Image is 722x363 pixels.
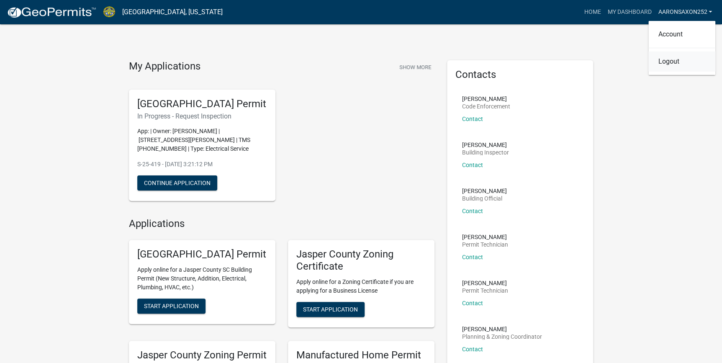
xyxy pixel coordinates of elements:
a: My Dashboard [604,4,655,20]
button: Show More [396,60,434,74]
a: Contact [462,162,483,168]
p: S-25-419 - [DATE] 3:21:12 PM [137,160,267,169]
h4: Applications [129,218,434,230]
h4: My Applications [129,60,200,73]
p: Apply online for a Zoning Certificate if you are applying for a Business License [296,278,426,295]
p: Planning & Zoning Coordinator [462,334,542,340]
div: aaronsaxon252 [648,21,715,75]
p: [PERSON_NAME] [462,188,507,194]
img: Jasper County, South Carolina [103,6,116,18]
p: Apply online for a Jasper County SC Building Permit (New Structure, Addition, Electrical, Plumbin... [137,265,267,292]
p: Permit Technician [462,242,508,247]
p: Code Enforcement [462,103,510,109]
p: Building Official [462,196,507,201]
h5: Jasper County Zoning Certificate [296,248,426,273]
h5: Manufactured Home Permit [296,349,426,361]
p: [PERSON_NAME] [462,142,509,148]
button: Start Application [296,302,365,317]
h6: In Progress - Request Inspection [137,112,267,120]
a: Account [648,24,715,44]
button: Start Application [137,299,206,314]
p: [PERSON_NAME] [462,96,510,102]
a: Contact [462,300,483,306]
p: [PERSON_NAME] [462,234,508,240]
a: Contact [462,254,483,260]
h5: [GEOGRAPHIC_DATA] Permit [137,248,267,260]
a: Contact [462,116,483,122]
p: Permit Technician [462,288,508,293]
a: [GEOGRAPHIC_DATA], [US_STATE] [122,5,223,19]
button: Continue Application [137,175,217,191]
a: Contact [462,208,483,214]
h5: [GEOGRAPHIC_DATA] Permit [137,98,267,110]
a: Logout [648,51,715,72]
p: [PERSON_NAME] [462,326,542,332]
span: Start Application [144,303,199,309]
span: Start Application [303,306,358,312]
p: Building Inspector [462,149,509,155]
a: Home [581,4,604,20]
a: aaronsaxon252 [655,4,715,20]
a: Contact [462,346,483,353]
h5: Contacts [455,69,585,81]
p: [PERSON_NAME] [462,280,508,286]
p: App: | Owner: [PERSON_NAME] | [STREET_ADDRESS][PERSON_NAME] | TMS [PHONE_NUMBER] | Type: Electric... [137,127,267,153]
h5: Jasper County Zoning Permit [137,349,267,361]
